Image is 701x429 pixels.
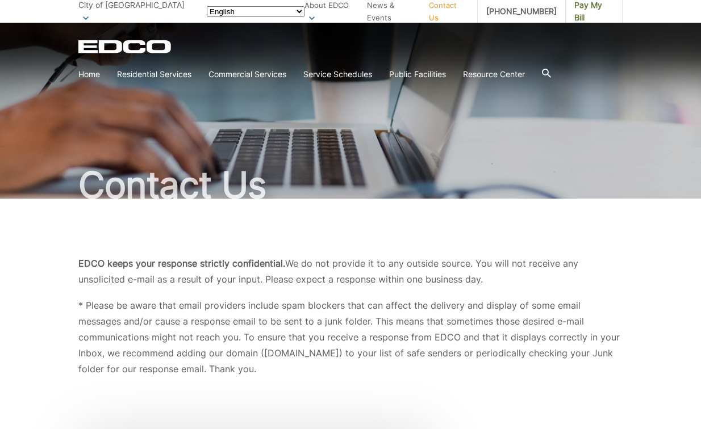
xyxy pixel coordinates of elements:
[78,68,100,81] a: Home
[78,167,623,203] h1: Contact Us
[78,258,285,269] b: EDCO keeps your response strictly confidential.
[463,68,525,81] a: Resource Center
[207,6,304,17] select: Select a language
[117,68,191,81] a: Residential Services
[303,68,372,81] a: Service Schedules
[78,297,623,377] p: * Please be aware that email providers include spam blockers that can affect the delivery and dis...
[78,255,623,287] p: We do not provide it to any outside source. You will not receive any unsolicited e-mail as a resu...
[389,68,446,81] a: Public Facilities
[78,40,173,53] a: EDCD logo. Return to the homepage.
[208,68,286,81] a: Commercial Services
